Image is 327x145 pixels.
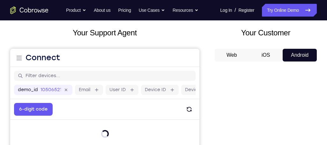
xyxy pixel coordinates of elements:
[173,4,198,17] button: Resources
[99,38,115,44] label: User ID
[69,38,80,44] label: Email
[8,38,28,44] label: demo_id
[239,4,254,17] a: Register
[10,27,199,39] h2: Your Support Agent
[220,4,232,17] a: Log In
[118,4,131,17] a: Pricing
[173,54,185,67] button: Refresh
[215,49,249,62] button: Web
[10,6,48,14] a: Go to the home page
[215,27,317,39] h2: Your Customer
[139,4,165,17] button: Use Cases
[175,38,204,44] label: Device name
[94,4,110,17] a: About us
[66,4,86,17] button: Product
[135,38,156,44] label: Device ID
[283,49,317,62] button: Android
[4,54,42,67] button: 6-digit code
[15,4,50,14] h1: Connect
[234,6,236,14] span: /
[249,49,283,62] button: iOS
[15,24,182,30] input: Filter devices...
[262,4,317,17] a: Try Online Demo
